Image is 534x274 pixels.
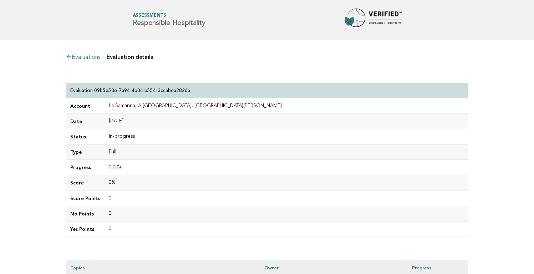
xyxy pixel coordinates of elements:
td: [DATE] [105,114,468,129]
td: Date [66,114,105,129]
h1: Responsible Hospitality [133,14,205,27]
td: Status [66,129,105,144]
td: No Points [66,206,105,221]
td: Yes Points [66,221,105,237]
td: 0 [105,221,468,237]
a: Evaluations [66,55,100,60]
td: Full [105,144,468,160]
td: Score [66,175,105,191]
td: Account [66,98,105,114]
li: Evaluation details [103,54,153,60]
td: Type [66,144,105,160]
td: 0 [105,206,468,221]
td: 0.00% [105,160,468,175]
td: Score Points [66,191,105,206]
span: Assessments [133,14,205,18]
img: Forbes Travel Guide [345,9,402,31]
td: 0% [105,175,468,191]
td: La Samanna, A [GEOGRAPHIC_DATA], [GEOGRAPHIC_DATA][PERSON_NAME] [105,98,468,114]
p: Evaluation 09b5e53e-7a94-4b0c-b554-3ccabea2826a [70,87,190,94]
td: 0 [105,191,468,206]
td: In-progress [105,129,468,144]
td: Progress [66,160,105,175]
